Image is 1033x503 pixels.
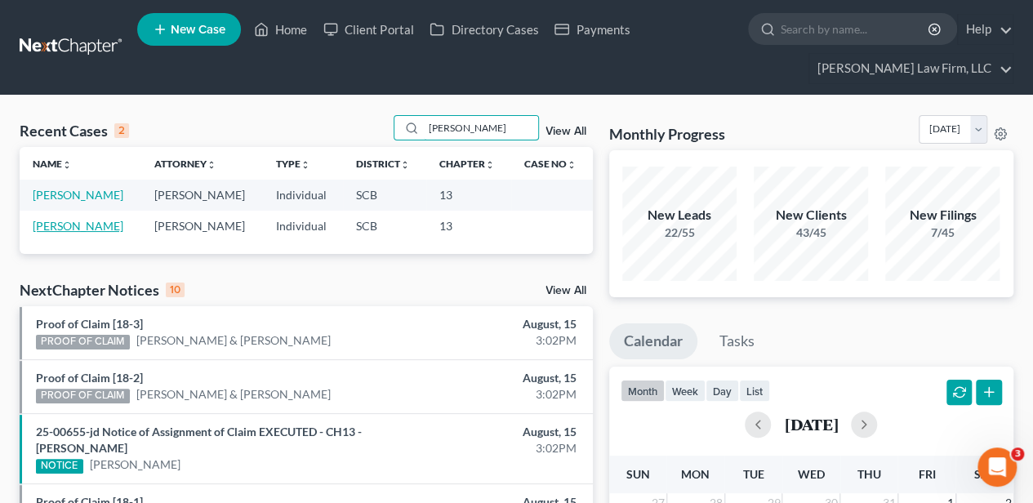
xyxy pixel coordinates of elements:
span: Sun [626,467,649,481]
td: [PERSON_NAME] [141,211,263,241]
div: PROOF OF CLAIM [36,389,130,403]
a: [PERSON_NAME] [33,188,123,202]
span: Thu [857,467,881,481]
td: 13 [426,180,511,210]
a: View All [545,285,586,296]
a: Attorneyunfold_more [154,158,216,170]
a: Districtunfold_more [356,158,410,170]
div: 43/45 [754,225,868,241]
i: unfold_more [567,160,577,170]
button: month [621,380,665,402]
iframe: Intercom live chat [977,447,1017,487]
input: Search by name... [424,116,538,140]
a: Payments [546,15,638,44]
span: 3 [1011,447,1024,461]
td: [PERSON_NAME] [141,180,263,210]
span: Sat [974,467,995,481]
i: unfold_more [207,160,216,170]
div: 3:02PM [407,332,576,349]
a: [PERSON_NAME] & [PERSON_NAME] [136,332,331,349]
div: 3:02PM [407,386,576,403]
span: Fri [918,467,935,481]
div: New Clients [754,206,868,225]
h3: Monthly Progress [609,124,725,144]
div: Recent Cases [20,121,129,140]
a: Typeunfold_more [276,158,310,170]
a: Client Portal [315,15,421,44]
a: Tasks [705,323,769,359]
div: August, 15 [407,424,576,440]
td: Individual [263,211,343,241]
div: New Filings [885,206,1000,225]
a: Proof of Claim [18-3] [36,317,143,331]
a: Nameunfold_more [33,158,72,170]
a: Help [958,15,1013,44]
div: 7/45 [885,225,1000,241]
div: PROOF OF CLAIM [36,335,130,349]
span: Wed [798,467,825,481]
a: Chapterunfold_more [439,158,495,170]
td: Individual [263,180,343,210]
i: unfold_more [62,160,72,170]
div: 3:02PM [407,440,576,456]
span: New Case [171,24,225,36]
div: 22/55 [622,225,737,241]
span: Tue [742,467,764,481]
div: NextChapter Notices [20,280,185,300]
a: Calendar [609,323,697,359]
div: August, 15 [407,316,576,332]
i: unfold_more [400,160,410,170]
button: week [665,380,706,402]
a: [PERSON_NAME] Law Firm, LLC [809,54,1013,83]
a: Directory Cases [421,15,546,44]
i: unfold_more [485,160,495,170]
button: day [706,380,739,402]
div: NOTICE [36,459,83,474]
a: Home [246,15,315,44]
a: [PERSON_NAME] & [PERSON_NAME] [136,386,331,403]
td: 13 [426,211,511,241]
a: Case Nounfold_more [524,158,577,170]
div: August, 15 [407,370,576,386]
a: 25-00655-jd Notice of Assignment of Claim EXECUTED - CH13 - [PERSON_NAME] [36,425,362,455]
a: View All [545,126,586,137]
td: SCB [343,211,426,241]
button: list [739,380,770,402]
h2: [DATE] [784,416,838,433]
i: unfold_more [301,160,310,170]
input: Search by name... [781,14,930,44]
div: 10 [166,283,185,297]
div: New Leads [622,206,737,225]
span: Mon [681,467,710,481]
a: [PERSON_NAME] [33,219,123,233]
div: 2 [114,123,129,138]
a: Proof of Claim [18-2] [36,371,143,385]
a: [PERSON_NAME] [90,456,180,473]
td: SCB [343,180,426,210]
